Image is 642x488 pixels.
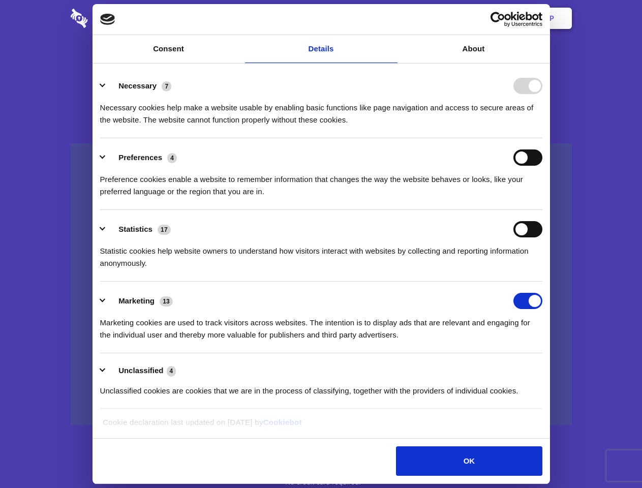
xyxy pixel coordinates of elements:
h4: Auto-redaction of sensitive data, encrypted data sharing and self-destructing private chats. Shar... [71,93,572,126]
button: OK [396,446,542,476]
img: logo [100,14,115,25]
a: Pricing [298,3,343,34]
div: Unclassified cookies are cookies that we are in the process of classifying, together with the pro... [100,377,542,397]
a: Cookiebot [263,418,302,426]
button: Unclassified (4) [100,364,182,377]
a: Usercentrics Cookiebot - opens in a new window [453,12,542,27]
label: Necessary [118,81,157,90]
a: Details [245,35,398,63]
span: 4 [167,153,177,163]
div: Preference cookies enable a website to remember information that changes the way the website beha... [100,166,542,198]
h1: Eliminate Slack Data Loss. [71,46,572,82]
div: Necessary cookies help make a website usable by enabling basic functions like page navigation and... [100,94,542,126]
label: Statistics [118,225,152,233]
button: Preferences (4) [100,149,184,166]
div: Marketing cookies are used to track visitors across websites. The intention is to display ads tha... [100,309,542,341]
a: Wistia video thumbnail [71,143,572,425]
img: logo-wordmark-white-trans-d4663122ce5f474addd5e946df7df03e33cb6a1c49d2221995e7729f52c070b2.svg [71,9,158,28]
label: Marketing [118,296,155,305]
iframe: Drift Widget Chat Controller [591,437,630,476]
div: Cookie declaration last updated on [DATE] by [95,416,547,436]
button: Statistics (17) [100,221,177,237]
span: 4 [167,366,176,376]
a: Login [461,3,505,34]
a: Consent [93,35,245,63]
a: Contact [412,3,459,34]
button: Necessary (7) [100,78,178,94]
div: Statistic cookies help website owners to understand how visitors interact with websites by collec... [100,237,542,269]
span: 17 [158,225,171,235]
span: 13 [160,296,173,307]
span: 7 [162,81,171,91]
a: About [398,35,550,63]
label: Preferences [118,153,162,162]
button: Marketing (13) [100,293,179,309]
